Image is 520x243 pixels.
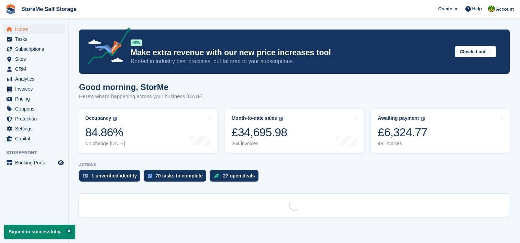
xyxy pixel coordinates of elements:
span: Booking Portal [15,158,56,167]
span: Account [496,6,514,13]
img: deal-1b604bf984904fb50ccaf53a9ad4b4a5d6e5aea283cecdc64d6e3604feb123c2.svg [214,173,220,178]
img: icon-info-grey-7440780725fd019a000dd9b08b2336e03edf1995a4989e88bcd33f0948082b44.svg [421,117,425,121]
div: 84.86% [85,125,125,139]
span: CRM [15,64,56,74]
a: menu [3,44,65,54]
a: Preview store [57,159,65,167]
div: 49 invoices [378,141,427,147]
a: menu [3,158,65,167]
div: £6,324.77 [378,125,427,139]
a: menu [3,24,65,34]
span: Create [438,5,452,12]
img: stora-icon-8386f47178a22dfd0bd8f6a31ec36ba5ce8667c1dd55bd0f319d3a0aa187defe.svg [5,4,16,14]
span: Invoices [15,84,56,94]
a: menu [3,94,65,104]
span: Protection [15,114,56,124]
p: ACTIONS [79,163,510,167]
span: Pricing [15,94,56,104]
img: verify_identity-adf6edd0f0f0b5bbfe63781bf79b02c33cf7c696d77639b501bdc392416b5a36.svg [83,174,88,178]
span: Help [472,5,482,12]
div: £34,695.98 [232,125,287,139]
span: Capital [15,134,56,143]
p: Here's what's happening across your business [DATE] [79,93,203,101]
div: No change [DATE] [85,141,125,147]
span: Subscriptions [15,44,56,54]
button: Check it out → [455,46,496,57]
span: Sites [15,54,56,64]
a: menu [3,74,65,84]
span: Tasks [15,34,56,44]
a: Awaiting payment £6,324.77 49 invoices [371,109,510,153]
a: menu [3,114,65,124]
p: Make extra revenue with our new price increases tool [131,48,450,58]
img: StorMe [488,5,495,12]
a: menu [3,54,65,64]
span: Settings [15,124,56,134]
div: Month-to-date sales [232,115,277,121]
a: menu [3,64,65,74]
span: Analytics [15,74,56,84]
a: menu [3,134,65,143]
div: Awaiting payment [378,115,419,121]
div: 1 unverified identity [91,173,137,178]
div: NEW [131,39,142,46]
img: icon-info-grey-7440780725fd019a000dd9b08b2336e03edf1995a4989e88bcd33f0948082b44.svg [279,117,283,121]
span: Storefront [6,149,68,156]
div: 264 invoices [232,141,287,147]
span: Coupons [15,104,56,114]
p: Rooted in industry best practices, but tailored to your subscriptions. [131,58,450,65]
h1: Good morning, StorMe [79,82,203,92]
a: 70 tasks to complete [144,170,210,185]
img: price-adjustments-announcement-icon-8257ccfd72463d97f412b2fc003d46551f7dbcb40ab6d574587a9cd5c0d94... [82,28,130,67]
img: icon-info-grey-7440780725fd019a000dd9b08b2336e03edf1995a4989e88bcd33f0948082b44.svg [113,117,117,121]
a: menu [3,104,65,114]
div: Occupancy [85,115,111,121]
div: 70 tasks to complete [155,173,203,178]
p: Signed in successfully. [4,225,75,239]
a: menu [3,84,65,94]
a: Occupancy 84.86% No change [DATE] [78,109,218,153]
a: 1 unverified identity [79,170,144,185]
span: Home [15,24,56,34]
a: StoreMe Self Storage [19,3,79,15]
a: menu [3,34,65,44]
a: menu [3,124,65,134]
div: 27 open deals [223,173,255,178]
a: Month-to-date sales £34,695.98 264 invoices [225,109,364,153]
img: task-75834270c22a3079a89374b754ae025e5fb1db73e45f91037f5363f120a921f8.svg [148,174,152,178]
a: 27 open deals [210,170,262,185]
